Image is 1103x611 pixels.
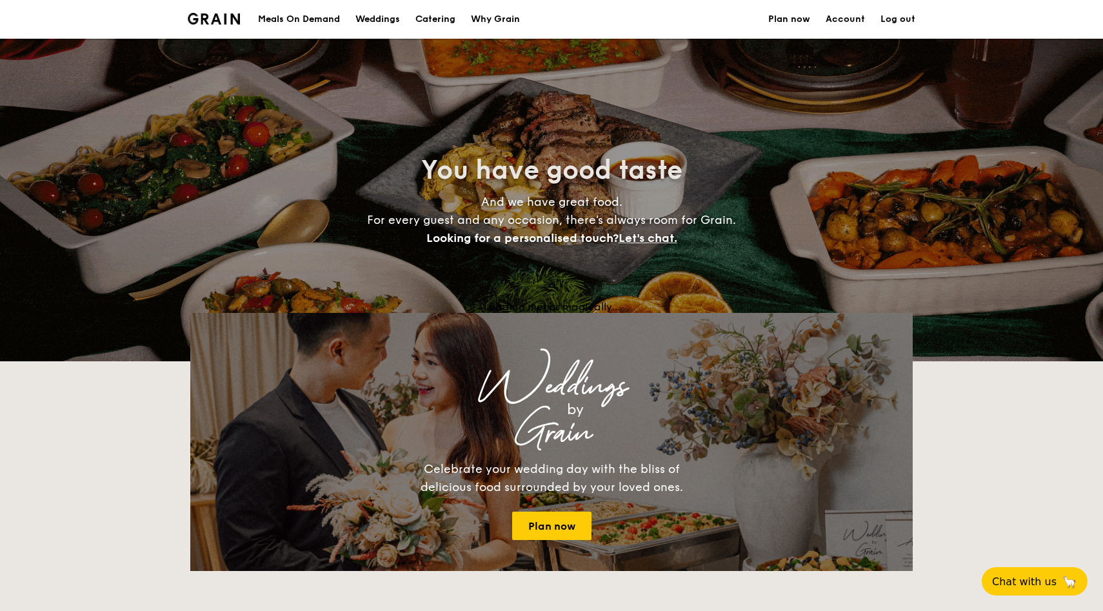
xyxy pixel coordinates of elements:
img: Grain [188,13,240,25]
a: Logotype [188,13,240,25]
div: by [352,398,799,421]
div: Grain [304,421,799,445]
a: Plan now [512,512,591,540]
button: Chat with us🦙 [982,567,1088,596]
div: Loading menus magically... [190,301,913,313]
div: Weddings [304,375,799,398]
span: 🦙 [1062,574,1077,589]
span: Chat with us [992,576,1057,588]
div: Celebrate your wedding day with the bliss of delicious food surrounded by your loved ones. [406,460,697,496]
span: Let's chat. [619,231,677,245]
